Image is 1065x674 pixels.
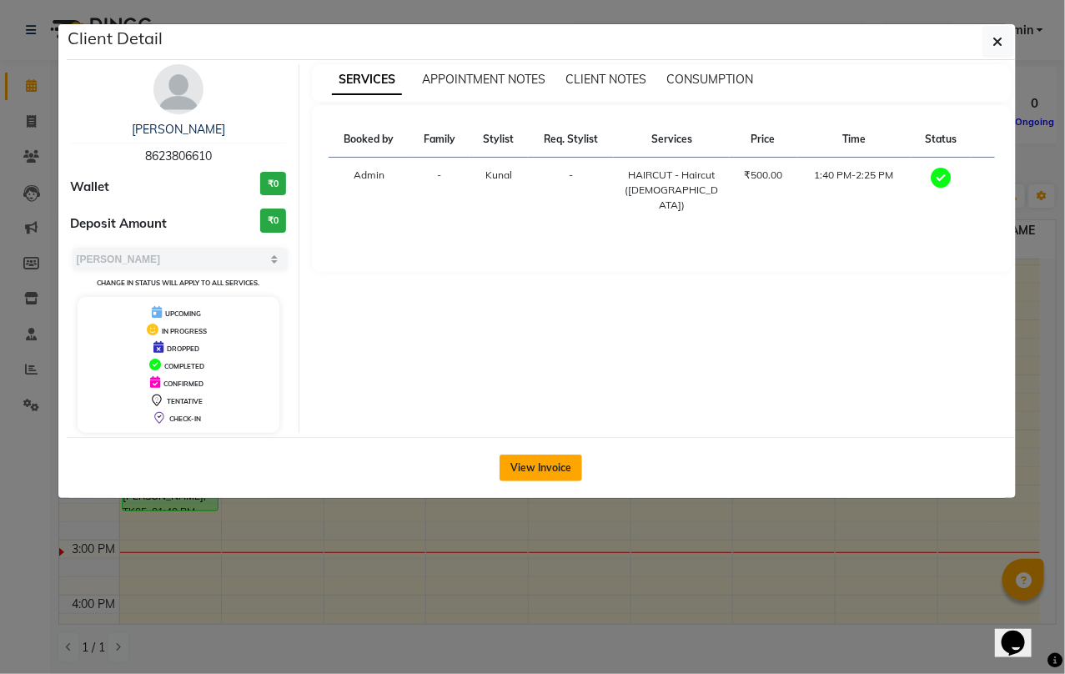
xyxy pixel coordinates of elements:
span: CLIENT NOTES [565,72,646,87]
div: HAIRCUT - Haircut ([DEMOGRAPHIC_DATA]) [624,168,720,213]
h3: ₹0 [260,209,286,233]
th: Req. Stylist [528,122,614,158]
iframe: chat widget [995,607,1048,657]
span: DROPPED [167,345,199,353]
td: Admin [329,158,409,224]
span: COMPLETED [164,362,204,370]
th: Stylist [470,122,528,158]
td: - [528,158,614,224]
small: Change in status will apply to all services. [97,279,259,287]
span: APPOINTMENT NOTES [422,72,545,87]
span: Deposit Amount [71,214,168,234]
span: CONFIRMED [163,380,203,388]
th: Price [730,122,797,158]
span: Kunal [485,168,512,181]
span: TENTATIVE [167,397,203,405]
div: ₹500.00 [740,168,787,183]
td: 1:40 PM-2:25 PM [797,158,912,224]
span: SERVICES [332,65,402,95]
span: CHECK-IN [169,415,201,423]
span: IN PROGRESS [162,327,207,335]
button: View Invoice [500,455,582,481]
th: Services [614,122,730,158]
td: - [409,158,470,224]
span: UPCOMING [165,309,201,318]
h5: Client Detail [68,26,163,51]
span: CONSUMPTION [666,72,753,87]
span: 8623806610 [145,148,212,163]
th: Time [797,122,912,158]
a: [PERSON_NAME] [132,122,225,137]
th: Booked by [329,122,409,158]
th: Family [409,122,470,158]
h3: ₹0 [260,172,286,196]
th: Status [912,122,972,158]
span: Wallet [71,178,110,197]
img: avatar [153,64,203,114]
